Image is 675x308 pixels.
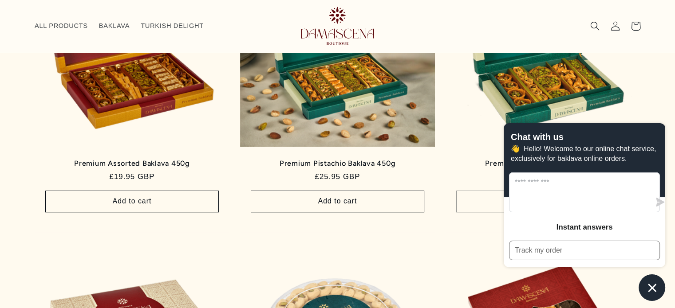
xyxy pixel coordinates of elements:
[455,159,631,168] a: Premium Pistachio Baklava 250g
[29,16,93,36] a: ALL PRODUCTS
[251,191,424,212] button: Add to cart
[141,22,204,31] span: TURKISH DELIGHT
[45,191,219,212] button: Add to cart
[135,16,209,36] a: TURKISH DELIGHT
[301,7,374,46] img: Damascena Boutique
[285,4,390,49] a: Damascena Boutique
[99,22,130,31] span: BAKLAVA
[456,191,630,212] button: Sold out
[501,123,668,301] inbox-online-store-chat: Shopify online store chat
[584,16,605,36] summary: Search
[44,159,220,168] a: Premium Assorted Baklava 450g
[93,16,135,36] a: BAKLAVA
[249,159,426,168] a: Premium Pistachio Baklava 450g
[35,22,88,31] span: ALL PRODUCTS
